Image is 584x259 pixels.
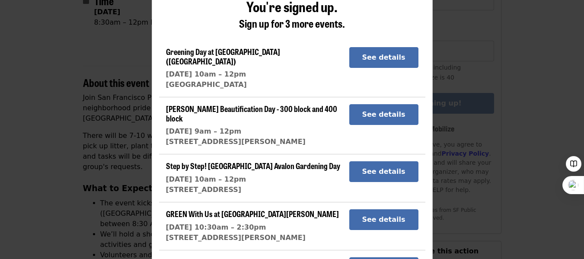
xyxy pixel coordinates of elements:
button: See details [349,209,418,230]
a: See details [349,110,418,118]
button: See details [349,104,418,125]
div: [DATE] 9am – 12pm [166,126,342,137]
a: [PERSON_NAME] Beautification Day - 300 block and 400 block[DATE] 9am – 12pm[STREET_ADDRESS][PERSO... [166,104,342,147]
div: [DATE] 10am – 12pm [166,174,340,185]
a: See details [349,53,418,61]
span: Sign up for 3 more events. [239,16,345,31]
div: [DATE] 10:30am – 2:30pm [166,222,339,233]
a: Step by Step! [GEOGRAPHIC_DATA] Avalon Gardening Day[DATE] 10am – 12pm[STREET_ADDRESS] [166,161,340,195]
span: GREEN With Us at [GEOGRAPHIC_DATA][PERSON_NAME] [166,208,339,219]
button: See details [349,47,418,68]
div: [STREET_ADDRESS] [166,185,340,195]
div: [STREET_ADDRESS][PERSON_NAME] [166,137,342,147]
button: See details [349,161,418,182]
div: [DATE] 10am – 12pm [166,69,342,80]
span: Step by Step! [GEOGRAPHIC_DATA] Avalon Gardening Day [166,160,340,171]
a: GREEN With Us at [GEOGRAPHIC_DATA][PERSON_NAME][DATE] 10:30am – 2:30pm[STREET_ADDRESS][PERSON_NAME] [166,209,339,243]
div: [STREET_ADDRESS][PERSON_NAME] [166,233,339,243]
div: [GEOGRAPHIC_DATA] [166,80,342,90]
span: Greening Day at [GEOGRAPHIC_DATA] ([GEOGRAPHIC_DATA]) [166,46,280,67]
a: See details [349,215,418,224]
span: [PERSON_NAME] Beautification Day - 300 block and 400 block [166,103,337,124]
a: See details [349,167,418,176]
a: Greening Day at [GEOGRAPHIC_DATA] ([GEOGRAPHIC_DATA])[DATE] 10am – 12pm[GEOGRAPHIC_DATA] [166,47,342,90]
